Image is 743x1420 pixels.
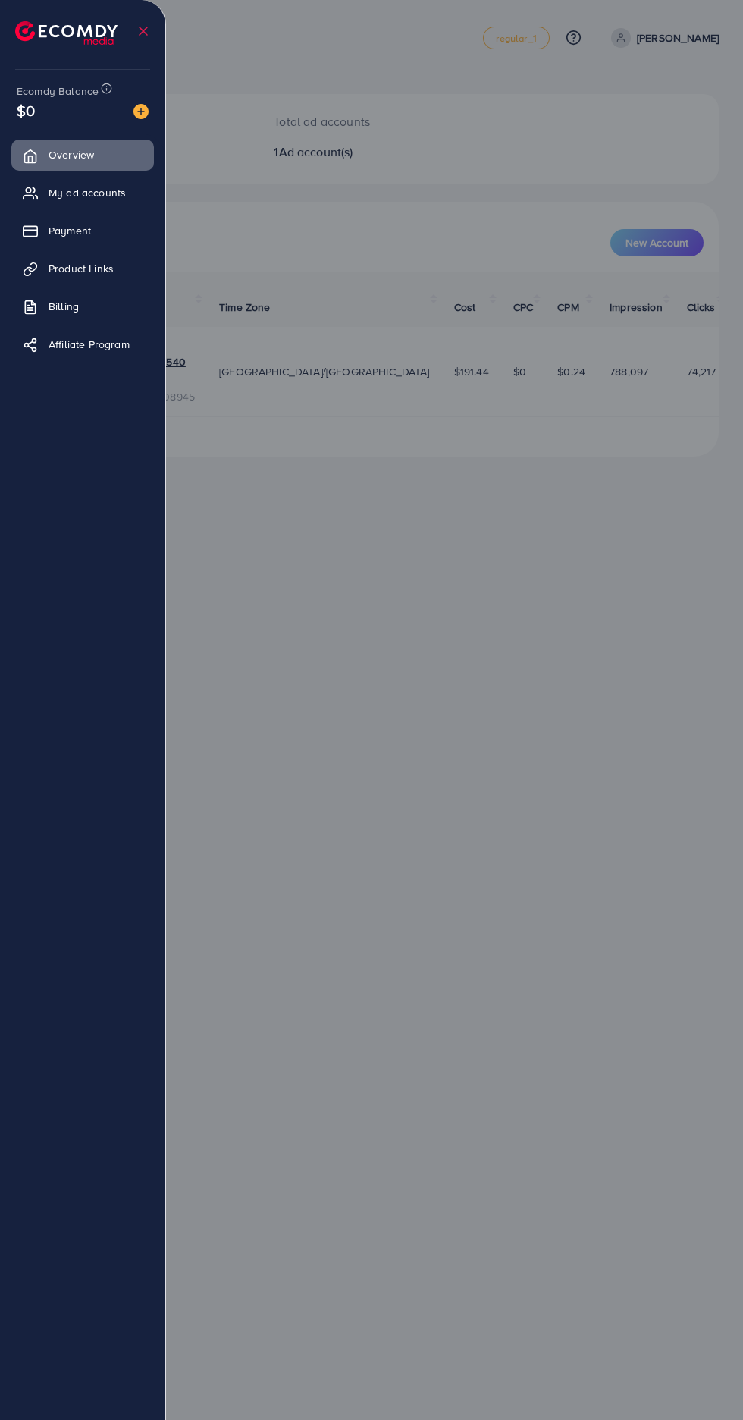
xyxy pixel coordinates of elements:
span: $0 [17,99,35,121]
a: Affiliate Program [11,329,154,360]
img: image [133,104,149,119]
span: Payment [49,223,91,238]
a: Payment [11,215,154,246]
img: logo [15,21,118,45]
span: Overview [49,147,94,162]
iframe: Chat [679,1352,732,1409]
span: My ad accounts [49,185,126,200]
span: Billing [49,299,79,314]
a: My ad accounts [11,177,154,208]
span: Ecomdy Balance [17,83,99,99]
a: Overview [11,140,154,170]
a: Product Links [11,253,154,284]
span: Affiliate Program [49,337,130,352]
span: Product Links [49,261,114,276]
a: Billing [11,291,154,322]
